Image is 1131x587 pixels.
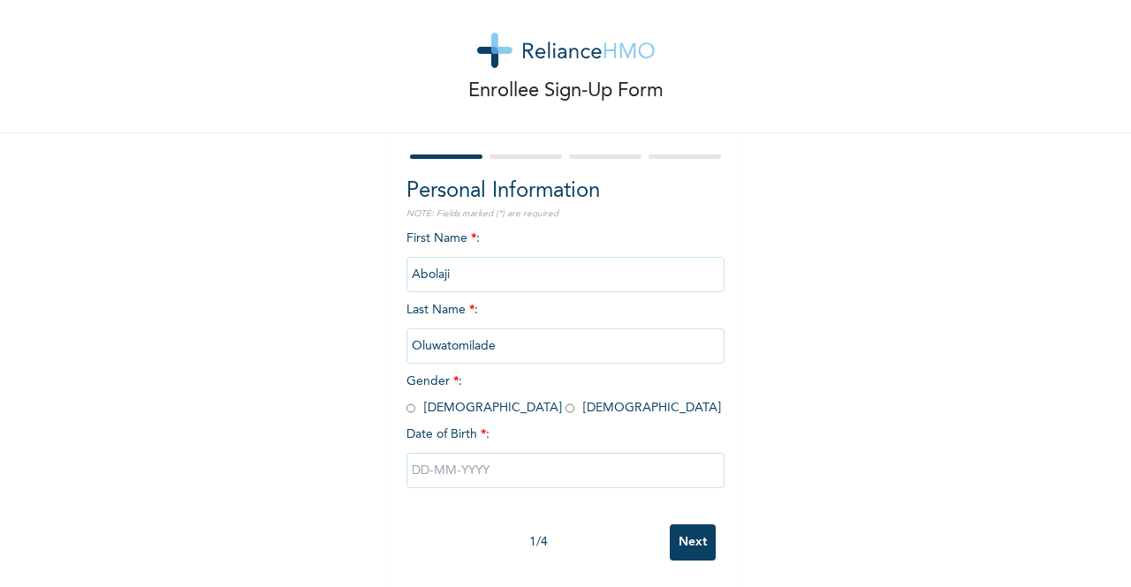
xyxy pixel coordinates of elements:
span: Gender : [DEMOGRAPHIC_DATA] [DEMOGRAPHIC_DATA] [406,375,721,414]
input: Enter your first name [406,257,725,292]
span: Last Name : [406,304,725,352]
p: Enrollee Sign-Up Form [468,77,664,106]
input: Next [670,524,716,561]
span: Date of Birth : [406,425,490,444]
h2: Personal Information [406,176,725,207]
input: Enter your last name [406,328,725,364]
div: 1 / 4 [406,533,670,552]
img: logo [477,33,655,68]
span: First Name : [406,232,725,281]
input: DD-MM-YYYY [406,453,725,488]
p: NOTE: Fields marked (*) are required [406,207,725,221]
